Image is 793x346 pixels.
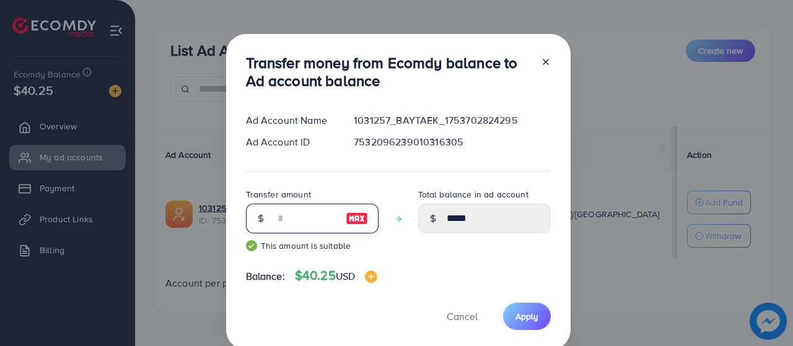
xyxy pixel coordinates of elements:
img: image [346,211,368,226]
h3: Transfer money from Ecomdy balance to Ad account balance [246,54,531,90]
div: 1031257_BAYTAEK_1753702824295 [344,113,560,128]
label: Total balance in ad account [418,188,528,201]
button: Cancel [431,303,493,329]
div: Ad Account ID [236,135,344,149]
small: This amount is suitable [246,240,379,252]
div: 7532096239010316305 [344,135,560,149]
span: USD [336,269,355,283]
button: Apply [503,303,551,329]
label: Transfer amount [246,188,311,201]
span: Balance: [246,269,285,283]
span: Cancel [447,309,478,323]
div: Ad Account Name [236,113,344,128]
h4: $40.25 [295,268,377,283]
img: image [365,270,377,283]
span: Apply [515,310,538,322]
img: guide [246,240,257,251]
